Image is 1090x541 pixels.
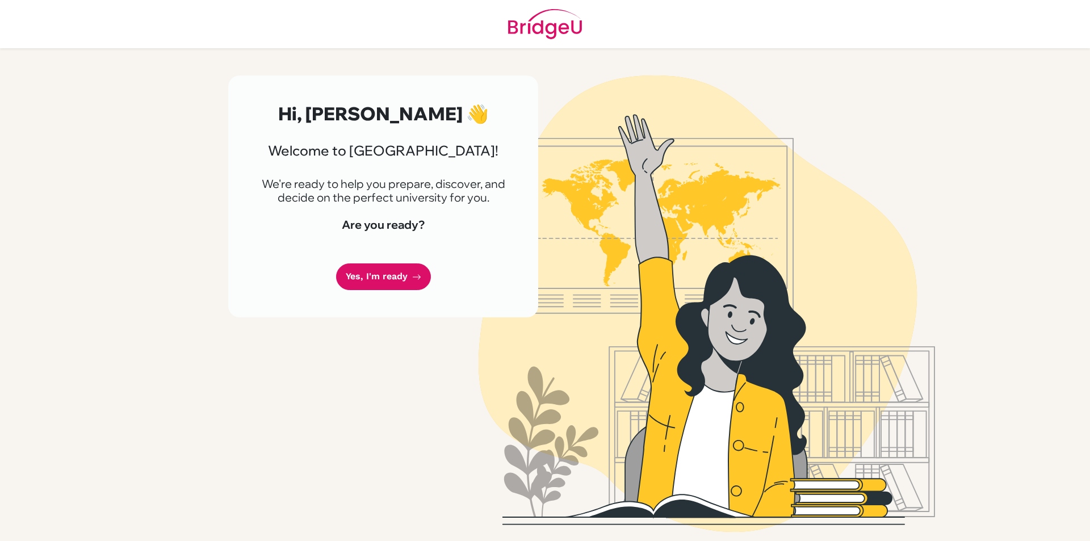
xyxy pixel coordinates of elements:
[383,76,1030,532] img: Welcome to Bridge U
[255,103,511,124] h2: Hi, [PERSON_NAME] 👋
[255,142,511,159] h3: Welcome to [GEOGRAPHIC_DATA]!
[336,263,431,290] a: Yes, I'm ready
[255,218,511,232] h4: Are you ready?
[255,177,511,204] p: We're ready to help you prepare, discover, and decide on the perfect university for you.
